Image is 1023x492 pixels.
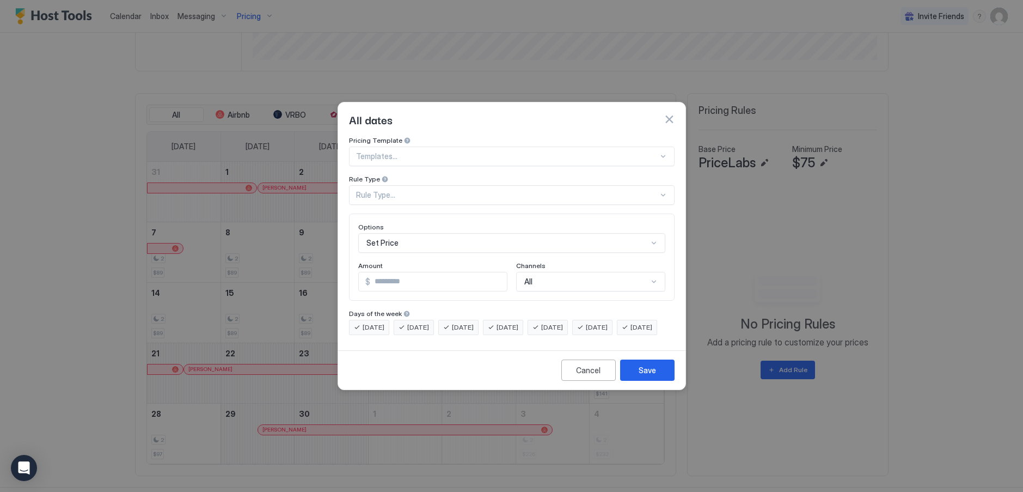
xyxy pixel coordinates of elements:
[516,262,546,270] span: Channels
[497,323,518,332] span: [DATE]
[576,365,601,376] div: Cancel
[358,223,384,231] span: Options
[639,365,656,376] div: Save
[349,111,393,127] span: All dates
[407,323,429,332] span: [DATE]
[620,360,675,381] button: Save
[524,277,532,287] span: All
[358,262,383,270] span: Amount
[561,360,616,381] button: Cancel
[349,175,380,183] span: Rule Type
[349,136,402,144] span: Pricing Template
[356,190,658,200] div: Rule Type...
[11,455,37,481] div: Open Intercom Messenger
[349,309,402,318] span: Days of the week
[366,238,399,248] span: Set Price
[452,323,474,332] span: [DATE]
[370,272,507,291] input: Input Field
[630,323,652,332] span: [DATE]
[586,323,608,332] span: [DATE]
[363,323,384,332] span: [DATE]
[541,323,563,332] span: [DATE]
[365,277,370,287] span: $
